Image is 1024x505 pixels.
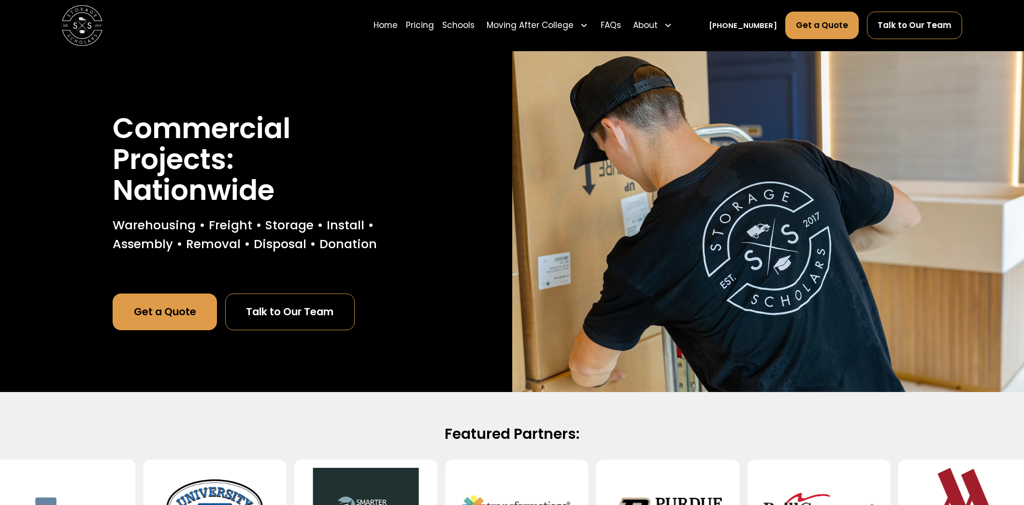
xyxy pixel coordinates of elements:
[185,425,839,444] h2: Featured Partners:
[113,294,217,330] a: Get a Quote
[601,11,621,40] a: FAQs
[113,216,399,252] p: Warehousing • Freight • Storage • Install • Assembly • Removal • Disposal • Donation
[629,11,676,40] div: About
[709,20,777,31] a: [PHONE_NUMBER]
[785,12,859,39] a: Get a Quote
[62,5,103,46] a: home
[406,11,434,40] a: Pricing
[374,11,398,40] a: Home
[867,12,962,39] a: Talk to Our Team
[62,5,103,46] img: Storage Scholars main logo
[442,11,475,40] a: Schools
[483,11,592,40] div: Moving After College
[633,19,658,31] div: About
[225,294,355,330] a: Talk to Our Team
[487,19,574,31] div: Moving After College
[113,113,399,206] h1: Commercial Projects: Nationwide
